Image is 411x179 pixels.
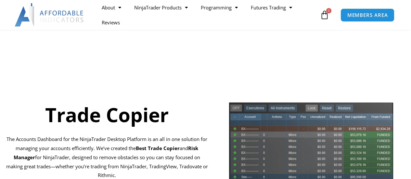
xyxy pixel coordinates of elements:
[347,13,388,18] span: MEMBERS AREA
[15,3,84,27] img: LogoAI | Affordable Indicators – NinjaTrader
[95,15,126,30] a: Reviews
[310,6,339,24] a: 0
[5,101,209,128] h1: Trade Copier
[340,8,395,22] a: MEMBERS AREA
[326,8,331,13] span: 0
[14,145,198,160] strong: Risk Manager
[136,145,180,151] b: Best Trade Copier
